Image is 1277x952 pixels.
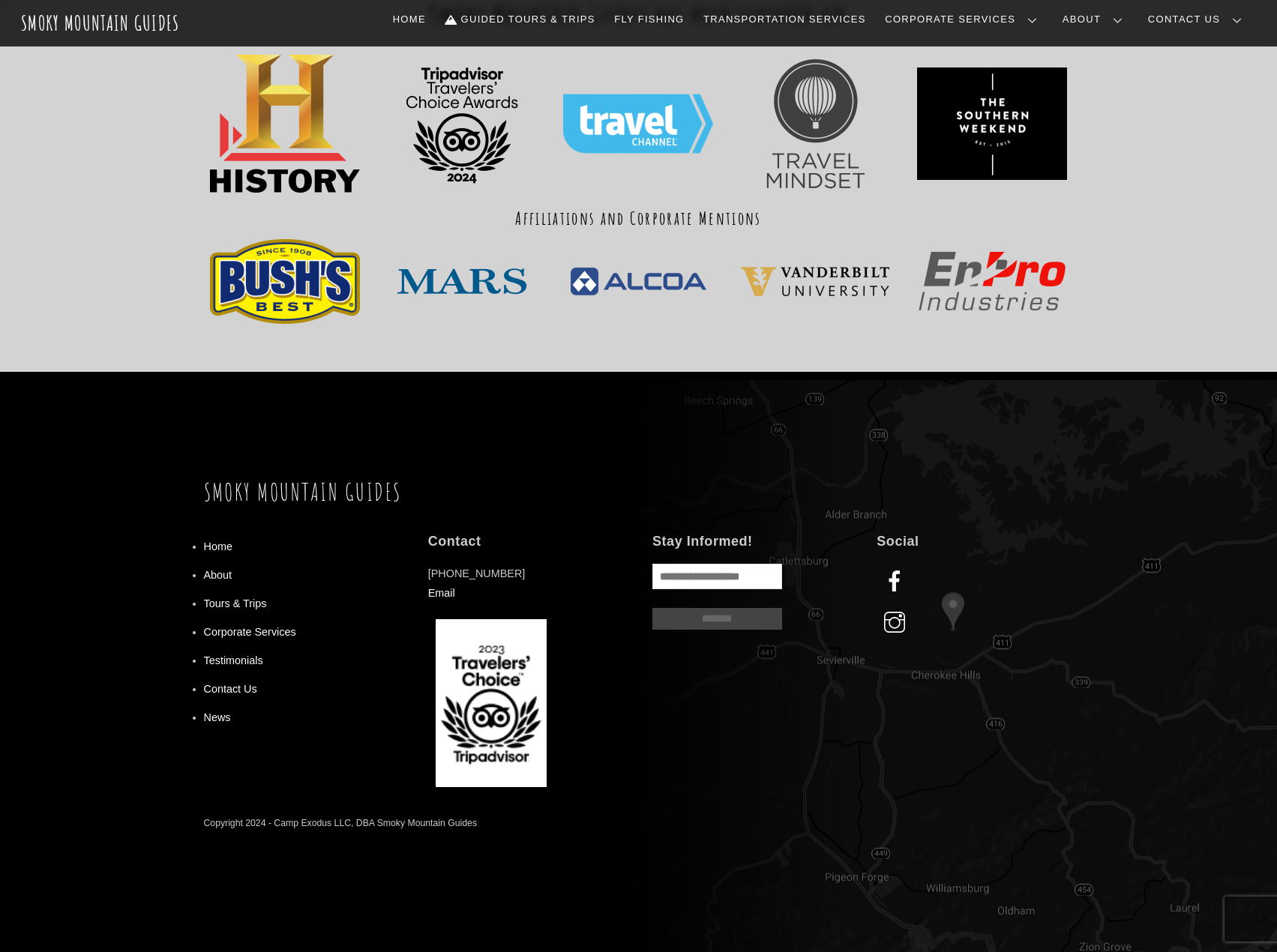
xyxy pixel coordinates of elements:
a: Tours & Trips [204,597,267,609]
a: Contact Us [204,683,257,695]
h4: Stay Informed! [652,533,849,550]
a: Contact Us [1142,4,1254,35]
img: Enpro_Industries_logo.svg [917,250,1067,312]
img: Mars-Logo [387,266,537,296]
a: Smoky Mountain Guides [21,10,180,35]
img: PinClipart.com_free-job-clip-art_2123767 [210,55,360,193]
a: instagram [877,616,918,628]
a: Home [204,540,232,552]
img: Travel+Mindset [740,49,890,199]
h4: Social [877,533,1073,550]
h4: Contact [428,533,625,550]
a: Transportation Services [697,4,871,35]
a: Fly Fishing [608,4,690,35]
h3: Affiliations and Corporate Mentions [204,206,1074,230]
img: Travel_Channel [563,67,713,180]
a: Email [428,587,455,599]
img: bushs-best-logo [210,239,360,324]
div: Copyright 2024 - Camp Exodus LLC, DBA Smoky Mountain Guides [204,815,478,831]
a: News [204,711,231,723]
img: 225d4cf12a6e9da6996dc3d47250e4de [740,266,890,297]
a: Corporate Services [204,626,296,638]
a: Corporate Services [879,4,1049,35]
a: Smoky Mountain Guides [204,477,402,507]
a: Guided Tours & Trips [439,4,601,35]
img: PNGPIX-COM-Alcoa-Logo-PNG-Transparent [563,262,713,301]
p: [PHONE_NUMBER] [428,564,625,603]
a: facebook [877,575,918,587]
a: Home [387,4,432,35]
a: About [204,569,232,581]
a: Testimonials [204,654,263,666]
img: ece09f7c36744c8fa1a1437cfc0e485a-hd [917,67,1067,180]
a: About [1057,4,1135,35]
img: TC_transparent_BF Logo_L_2024_RGB [387,41,537,206]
